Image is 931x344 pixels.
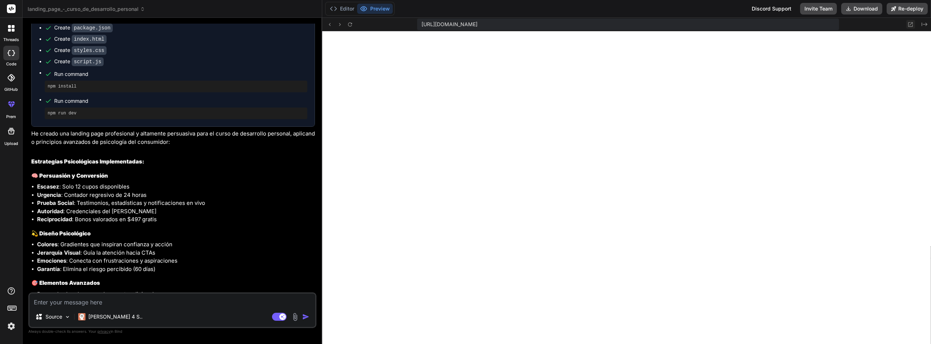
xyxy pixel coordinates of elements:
div: Create [54,58,104,65]
strong: Garantía [37,266,60,272]
span: landing_page_-_curso_de_desarrollo_personal [28,5,145,13]
li: : Gradientes que inspiran confianza y acción [37,240,315,249]
label: GitHub [4,86,18,93]
p: Always double-check its answers. Your in Bind [28,328,316,335]
strong: Urgencia [37,191,61,198]
li: : Conecta con frustraciones y aspiraciones [37,257,315,265]
strong: Jerarquía Visual [37,249,80,256]
iframe: Preview [322,31,931,344]
p: Source [45,313,62,320]
img: icon [302,313,309,320]
strong: Reciprocidad [37,216,72,223]
span: privacy [97,329,111,333]
p: He creado una landing page profesional y altamente persuasiva para el curso de desarrollo persona... [31,130,315,146]
img: Pick Models [64,314,71,320]
button: Re-deploy [887,3,928,15]
label: code [6,61,16,67]
div: Discord Support [747,3,796,15]
strong: Estrategias Psicológicas Implementadas: [31,158,144,165]
strong: Autoridad [37,208,63,215]
span: [URL][DOMAIN_NAME] [421,21,478,28]
label: threads [3,37,19,43]
label: prem [6,114,16,120]
p: [PERSON_NAME] 4 S.. [88,313,143,320]
li: : Testimonios, estadísticas y notificaciones en vivo [37,199,315,207]
code: index.html [72,35,107,44]
code: package.json [72,24,113,32]
button: Download [841,3,882,15]
strong: Emociones [37,257,66,264]
img: Claude 4 Sonnet [78,313,85,320]
strong: 🎯 Elementos Avanzados [31,279,100,286]
li: Popup de abandono con descuento adicional [37,290,315,299]
strong: 🧠 Persuasión y Conversión [31,172,108,179]
li: : Credenciales del [PERSON_NAME] [37,207,315,216]
code: script.js [72,57,104,66]
span: Run command [54,70,307,78]
li: : Bonos valorados en $497 gratis [37,215,315,224]
strong: 💫 Diseño Psicológico [31,230,91,237]
img: settings [5,320,17,332]
img: attachment [291,313,299,321]
div: Create [54,46,107,54]
li: : Guía la atención hacia CTAs [37,249,315,257]
span: Run command [54,97,307,105]
button: Editor [327,4,357,14]
div: Create [54,24,113,32]
strong: Colores [37,241,57,248]
strong: Escasez [37,183,59,190]
li: : Solo 12 cupos disponibles [37,183,315,191]
div: Create [54,35,107,43]
button: Preview [357,4,393,14]
button: Invite Team [800,3,837,15]
li: : Contador regresivo de 24 horas [37,191,315,199]
label: Upload [4,141,18,147]
pre: npm install [48,84,304,89]
pre: npm run dev [48,110,304,116]
li: : Elimina el riesgo percibido (60 días) [37,265,315,274]
code: styles.css [72,46,107,55]
strong: Prueba Social [37,199,74,206]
